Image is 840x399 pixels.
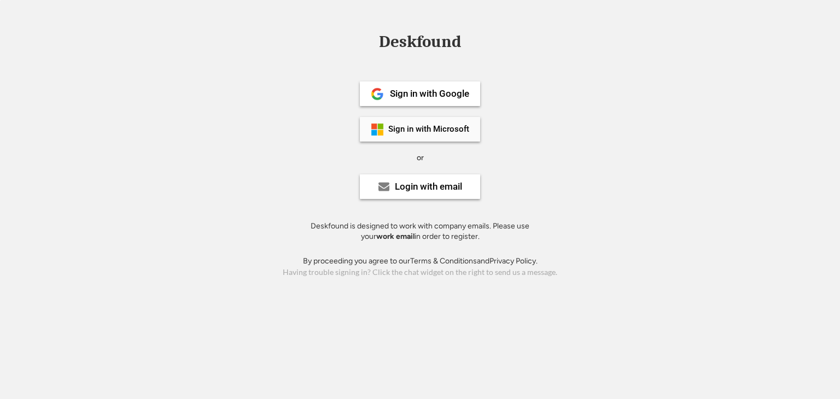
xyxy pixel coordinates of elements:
div: Sign in with Microsoft [388,125,469,133]
div: Deskfound is designed to work with company emails. Please use your in order to register. [297,221,543,242]
div: By proceeding you agree to our and [303,256,538,267]
div: Sign in with Google [390,89,469,98]
img: 1024px-Google__G__Logo.svg.png [371,87,384,101]
strong: work email [376,232,415,241]
a: Privacy Policy. [489,256,538,266]
div: Login with email [395,182,462,191]
div: or [417,152,424,163]
div: Deskfound [374,33,466,50]
img: ms-symbollockup_mssymbol_19.png [371,123,384,136]
a: Terms & Conditions [410,256,477,266]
